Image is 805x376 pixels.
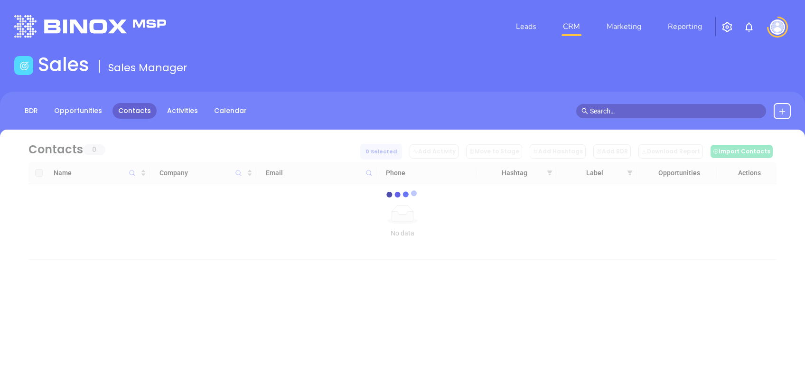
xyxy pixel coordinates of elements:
span: Sales Manager [108,60,187,75]
a: Contacts [112,103,157,119]
a: CRM [559,17,584,36]
a: Marketing [603,17,645,36]
input: Search… [590,106,761,116]
a: BDR [19,103,44,119]
img: logo [14,15,166,38]
a: Reporting [664,17,706,36]
a: Activities [161,103,204,119]
a: Leads [512,17,540,36]
a: Calendar [208,103,253,119]
a: Opportunities [48,103,108,119]
span: search [581,108,588,114]
img: iconNotification [743,21,755,33]
img: iconSetting [721,21,733,33]
img: user [770,19,785,35]
h1: Sales [38,53,89,76]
